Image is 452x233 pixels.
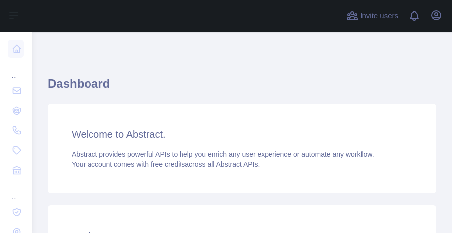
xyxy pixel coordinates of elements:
[8,60,24,80] div: ...
[360,10,398,22] span: Invite users
[48,76,436,100] h1: Dashboard
[151,160,185,168] span: free credits
[8,181,24,201] div: ...
[72,160,260,168] span: Your account comes with across all Abstract APIs.
[344,8,400,24] button: Invite users
[72,150,374,158] span: Abstract provides powerful APIs to help you enrich any user experience or automate any workflow.
[72,127,412,141] h3: Welcome to Abstract.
